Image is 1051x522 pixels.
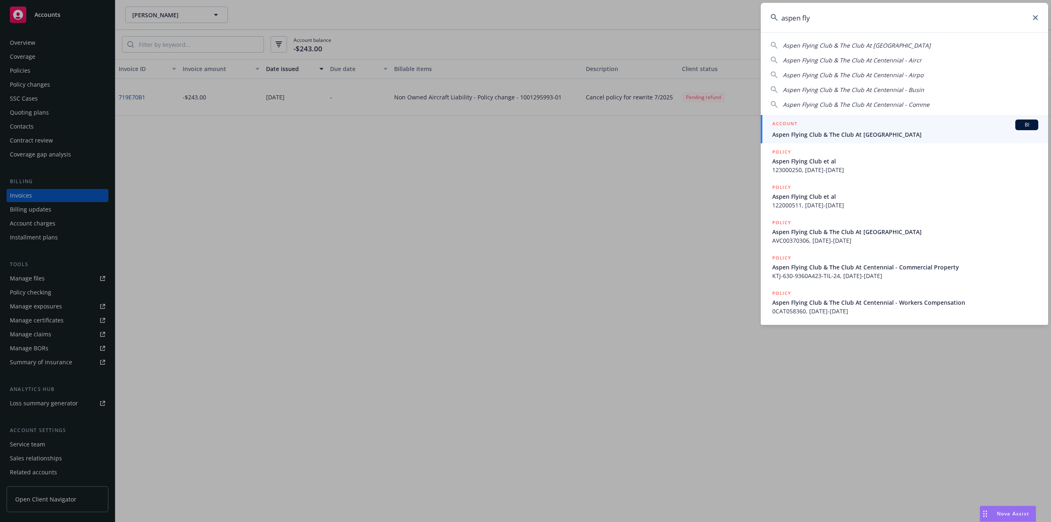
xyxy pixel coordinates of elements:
[783,41,931,49] span: Aspen Flying Club & The Club At [GEOGRAPHIC_DATA]
[761,214,1048,249] a: POLICYAspen Flying Club & The Club At [GEOGRAPHIC_DATA]AVC00370306, [DATE]-[DATE]
[772,130,1038,139] span: Aspen Flying Club & The Club At [GEOGRAPHIC_DATA]
[761,115,1048,143] a: ACCOUNTBIAspen Flying Club & The Club At [GEOGRAPHIC_DATA]
[772,289,791,297] h5: POLICY
[772,183,791,191] h5: POLICY
[772,192,1038,201] span: Aspen Flying Club et al
[783,101,929,108] span: Aspen Flying Club & The Club At Centennial - Comme
[772,263,1038,271] span: Aspen Flying Club & The Club At Centennial - Commercial Property
[980,506,1036,522] button: Nova Assist
[772,228,1038,236] span: Aspen Flying Club & The Club At [GEOGRAPHIC_DATA]
[772,120,797,129] h5: ACCOUNT
[772,307,1038,315] span: 0CAT058360, [DATE]-[DATE]
[772,148,791,156] h5: POLICY
[772,157,1038,166] span: Aspen Flying Club et al
[761,3,1048,32] input: Search...
[761,285,1048,320] a: POLICYAspen Flying Club & The Club At Centennial - Workers Compensation0CAT058360, [DATE]-[DATE]
[772,201,1038,209] span: 122000511, [DATE]-[DATE]
[772,166,1038,174] span: 123000250, [DATE]-[DATE]
[783,71,923,79] span: Aspen Flying Club & The Club At Centennial - Airpo
[980,506,990,522] div: Drag to move
[997,510,1029,517] span: Nova Assist
[761,249,1048,285] a: POLICYAspen Flying Club & The Club At Centennial - Commercial PropertyKTJ-630-9360A423-TIL-24, [D...
[772,298,1038,307] span: Aspen Flying Club & The Club At Centennial - Workers Compensation
[772,218,791,227] h5: POLICY
[772,254,791,262] h5: POLICY
[761,179,1048,214] a: POLICYAspen Flying Club et al122000511, [DATE]-[DATE]
[772,236,1038,245] span: AVC00370306, [DATE]-[DATE]
[783,86,924,94] span: Aspen Flying Club & The Club At Centennial - Busin
[1019,121,1035,129] span: BI
[783,56,922,64] span: Aspen Flying Club & The Club At Centennial - Aircr
[761,143,1048,179] a: POLICYAspen Flying Club et al123000250, [DATE]-[DATE]
[772,271,1038,280] span: KTJ-630-9360A423-TIL-24, [DATE]-[DATE]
